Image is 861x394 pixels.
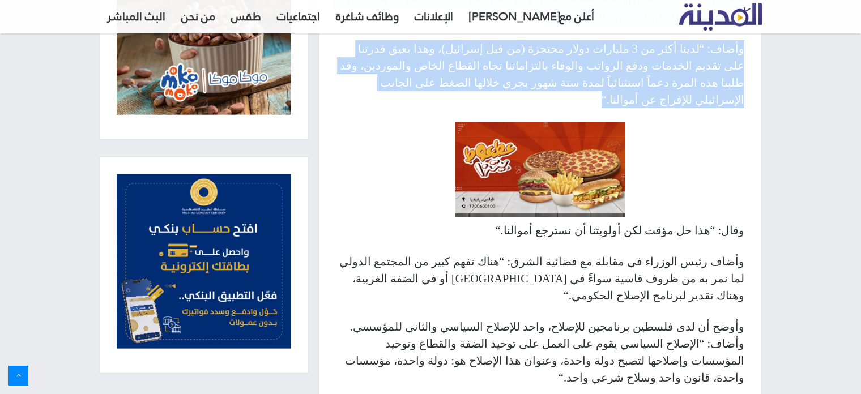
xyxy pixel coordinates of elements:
img: تلفزيون المدينة [679,3,762,31]
p: وأضاف رئيس الوزراء في مقابلة مع فضائية الشرق: “هناك تفهم كبير من المجتمع الدولي لما نمر به من ظرو... [336,253,744,304]
span: “. [559,371,566,384]
p: وأوضح أن لدى فلسطين برنامجين للإصلاح، واحد للإصلاح السياسي والثاني للمؤسسي. وأضاف: “الإصلاح السيا... [336,318,744,386]
span: “. [602,93,609,106]
span: “. [496,224,504,237]
p: وقال: “هذا حل مؤقت لكن أولويتنا أن نسترجع أموالنا [336,222,744,239]
p: وأضاف: “لدينا أكثر من 3 مليارات دولار محتجزة (من قبل إسرائيل)، وهذا يعيق قدرتنا على تقديم الخدمات... [336,40,744,108]
span: “. [564,289,572,302]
